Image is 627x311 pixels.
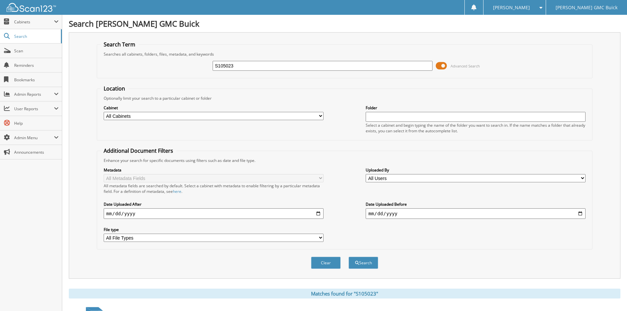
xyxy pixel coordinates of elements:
[366,167,586,173] label: Uploaded By
[14,48,59,54] span: Scan
[100,51,589,57] div: Searches all cabinets, folders, files, metadata, and keywords
[14,135,54,141] span: Admin Menu
[556,6,617,10] span: [PERSON_NAME] GMC Buick
[311,257,341,269] button: Clear
[100,147,176,154] legend: Additional Document Filters
[493,6,530,10] span: [PERSON_NAME]
[69,18,620,29] h1: Search [PERSON_NAME] GMC Buick
[14,106,54,112] span: User Reports
[14,91,54,97] span: Admin Reports
[104,167,324,173] label: Metadata
[173,189,181,194] a: here
[366,208,586,219] input: end
[104,105,324,111] label: Cabinet
[104,208,324,219] input: start
[451,64,480,68] span: Advanced Search
[14,77,59,83] span: Bookmarks
[14,120,59,126] span: Help
[69,289,620,298] div: Matches found for "S105023"
[100,158,589,163] div: Enhance your search for specific documents using filters such as date and file type.
[14,63,59,68] span: Reminders
[14,34,58,39] span: Search
[104,183,324,194] div: All metadata fields are searched by default. Select a cabinet with metadata to enable filtering b...
[104,227,324,232] label: File type
[366,122,586,134] div: Select a cabinet and begin typing the name of the folder you want to search in. If the name match...
[366,201,586,207] label: Date Uploaded Before
[104,201,324,207] label: Date Uploaded After
[100,95,589,101] div: Optionally limit your search to a particular cabinet or folder
[14,149,59,155] span: Announcements
[14,19,54,25] span: Cabinets
[100,85,128,92] legend: Location
[7,3,56,12] img: scan123-logo-white.svg
[349,257,378,269] button: Search
[366,105,586,111] label: Folder
[100,41,139,48] legend: Search Term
